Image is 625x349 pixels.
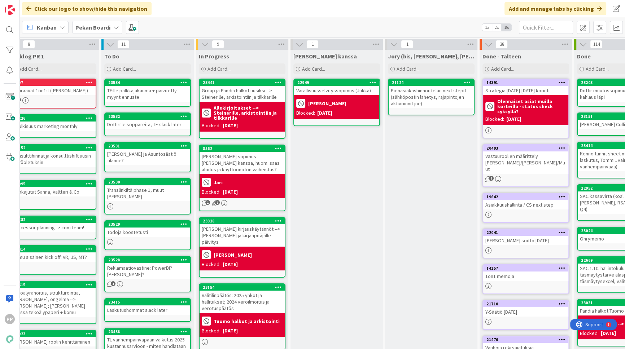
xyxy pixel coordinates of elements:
span: 1 [111,281,115,286]
span: 1 [306,40,319,49]
span: To Do [104,53,119,60]
div: 9507 [10,79,96,86]
div: 19642 [483,194,568,200]
a: 22382Successor planning -> com team! [10,216,96,239]
div: 23529 [105,221,190,227]
span: 9 [212,40,224,49]
span: Jory (bis, kenno, bohr) [388,53,475,60]
div: Laskutushommat slack later [105,305,190,315]
div: 22615 [10,282,96,288]
div: 22041 [483,229,568,236]
div: 22995 [10,181,96,187]
div: 23152 [14,145,96,150]
span: Kanban [37,23,57,32]
div: 14391 [483,79,568,86]
span: 1 [205,200,210,205]
img: Visit kanbanzone.com [5,5,15,15]
div: 22382 [10,216,96,223]
div: 20493 [483,145,568,151]
div: Blocked: [202,122,220,129]
div: PP [5,314,15,324]
div: 21476 [483,336,568,343]
div: 22041 [486,230,568,235]
span: 1x [482,24,492,31]
div: 22382 [14,217,96,222]
div: 22949 [297,80,379,85]
div: 21923 [14,331,96,336]
div: 21710Y-Säätiö [DATE] [483,301,568,317]
a: 21710Y-Säätiö [DATE] [482,300,569,330]
a: 22615Tekoälyrahoitus, strukturointia, [PERSON_NAME], ongelma --> [PERSON_NAME]; [PERSON_NAME] kan... [10,281,96,324]
b: Olennaiset asiat muilla korteilla - status check syksyllä? [497,99,566,114]
div: 22949Varallisuusselvityssopimus (Jukka) [294,79,379,95]
div: Blocked: [296,109,315,117]
span: Done - Talteen [482,53,521,60]
div: Click our logo to show/hide this navigation [22,2,152,15]
div: 19642Asiakkuushallinta / CS next step [483,194,568,209]
div: 21124 [392,80,474,85]
b: Pekan Boardi [75,24,110,31]
a: 8562[PERSON_NAME] sopimus [PERSON_NAME] kanssa, huom. saas aloitus ja käyttöönoton vaiheistus?Jar... [199,145,285,211]
div: Blocked: [485,115,504,123]
a: 141571on1 memoja [482,264,569,294]
span: 38 [495,40,508,49]
div: 22615Tekoälyrahoitus, strukturointia, [PERSON_NAME], ongelma --> [PERSON_NAME]; [PERSON_NAME] kan... [10,282,96,317]
div: Translinkiltä phase 1, muut [PERSON_NAME] [105,185,190,201]
div: 1on1 memoja [483,271,568,281]
a: 19642Asiakkuushallinta / CS next step [482,193,569,223]
img: avatar [5,334,15,344]
div: Varallisuusselvityssopimus (Jukka) [294,86,379,95]
span: 11 [117,40,130,49]
div: 22414Komu sisäinen kick off: VR, JS, MT? [10,246,96,262]
span: Jukan kanssa [293,53,357,60]
input: Quick Filter... [519,21,573,34]
a: 23532Dottirille soppareita, TF slack later [104,112,191,136]
div: 23415Laskutushommat slack later [105,299,190,315]
div: 21923 [10,331,96,337]
span: Add Card... [397,66,420,72]
a: 23531[PERSON_NAME] ja Asuntosäätiö tilanne? [104,142,191,172]
div: 23530Translinkiltä phase 1, muut [PERSON_NAME] [105,179,190,201]
div: 23226 [14,116,96,121]
a: 22414Komu sisäinen kick off: VR, JS, MT? [10,245,96,275]
div: Todoja koostetusti [105,227,190,237]
a: 22041[PERSON_NAME] soitto [DATE] [482,229,569,259]
a: 23328[PERSON_NAME] kirjauskäytännöt --> [PERSON_NAME] ja kirjanpitäjälle päivitys[PERSON_NAME]Blo... [199,217,285,278]
div: 23415 [105,299,190,305]
div: 14391 [486,80,568,85]
div: Blocked: [202,188,220,196]
a: 23528Reklamaatiovastine: PowerBI? [PERSON_NAME]? [104,256,191,292]
div: [PERSON_NAME] sopimus [PERSON_NAME] kanssa, huom. saas aloitus ja käyttöönoton vaiheistus? [200,152,285,174]
b: [PERSON_NAME] [308,101,346,106]
div: 23529Todoja koostetusti [105,221,190,237]
div: 9507Seuraavat 1on1:t ([PERSON_NAME]) [10,79,96,95]
div: 22949 [294,79,379,86]
a: 23534TF:lle palkkajakauma + päivitetty myyntiennuste [104,79,191,107]
div: 141571on1 memoja [483,265,568,281]
b: Tuomo halkot ja arkistointi [214,319,280,324]
div: 23530 [105,179,190,185]
div: 23441 [200,79,285,86]
div: Seuraavat 1on1:t ([PERSON_NAME]) [10,86,96,95]
div: 23529 [108,222,190,227]
div: 23531[PERSON_NAME] ja Asuntosäätiö tilanne? [105,143,190,165]
div: [DATE] [317,109,332,117]
div: [DATE] [506,115,521,123]
div: 23534 [105,79,190,86]
span: 1 [215,200,220,205]
span: Add Card... [113,66,136,72]
div: Tekoälyrahoitus, strukturointia, [PERSON_NAME], ongelma --> [PERSON_NAME]; [PERSON_NAME] kanssa t... [10,288,96,317]
div: 23154Välitilinpäätös: 2025 yhkot ja hallitukset; 2024 veroilmoitus ja verotuspäätös [200,284,285,313]
div: 23534 [108,80,190,85]
div: 23226 [10,115,96,122]
div: 14391Strategia [DATE]-[DATE] koonti [483,79,568,95]
div: Asiakkuushallinta / CS next step [483,200,568,209]
div: [PERSON_NAME] soitto [DATE] [483,236,568,245]
div: 23531 [105,143,190,149]
div: [DATE] [601,330,616,337]
div: 23154 [203,285,285,290]
div: 23528 [108,257,190,262]
span: 2x [492,24,502,31]
div: 22615 [14,282,96,287]
div: 23534TF:lle palkkajakauma + päivitetty myyntiennuste [105,79,190,102]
